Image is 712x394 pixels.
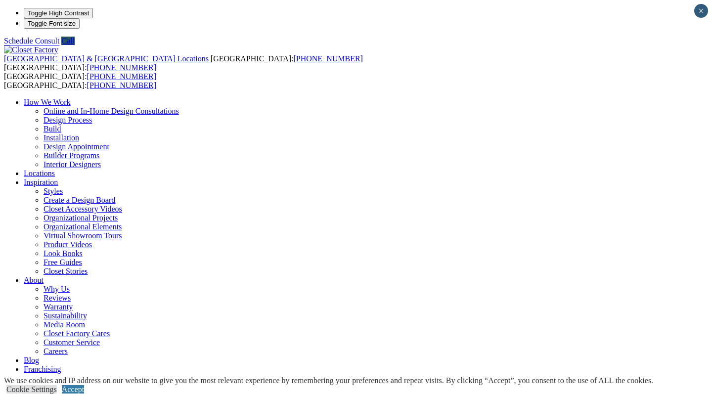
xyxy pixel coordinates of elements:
[293,54,362,63] a: [PHONE_NUMBER]
[44,320,85,329] a: Media Room
[44,329,110,338] a: Closet Factory Cares
[44,303,73,311] a: Warranty
[44,249,83,258] a: Look Books
[694,4,708,18] button: Close
[44,258,82,266] a: Free Guides
[44,347,68,355] a: Careers
[24,169,55,177] a: Locations
[4,54,363,72] span: [GEOGRAPHIC_DATA]: [GEOGRAPHIC_DATA]:
[24,178,58,186] a: Inspiration
[87,81,156,89] a: [PHONE_NUMBER]
[24,8,93,18] button: Toggle High Contrast
[44,285,70,293] a: Why Us
[44,151,99,160] a: Builder Programs
[44,338,100,347] a: Customer Service
[24,276,44,284] a: About
[44,116,92,124] a: Design Process
[44,160,101,169] a: Interior Designers
[44,133,79,142] a: Installation
[62,385,84,394] a: Accept
[44,125,61,133] a: Build
[28,20,76,27] span: Toggle Font size
[4,72,156,89] span: [GEOGRAPHIC_DATA]: [GEOGRAPHIC_DATA]:
[61,37,75,45] a: Call
[24,356,39,364] a: Blog
[44,294,71,302] a: Reviews
[24,18,80,29] button: Toggle Font size
[4,54,211,63] a: [GEOGRAPHIC_DATA] & [GEOGRAPHIC_DATA] Locations
[28,9,89,17] span: Toggle High Contrast
[4,45,58,54] img: Closet Factory
[44,187,63,195] a: Styles
[24,98,71,106] a: How We Work
[87,63,156,72] a: [PHONE_NUMBER]
[44,240,92,249] a: Product Videos
[44,205,122,213] a: Closet Accessory Videos
[44,267,88,275] a: Closet Stories
[44,311,87,320] a: Sustainability
[4,37,59,45] a: Schedule Consult
[24,365,61,373] a: Franchising
[44,214,118,222] a: Organizational Projects
[44,107,179,115] a: Online and In-Home Design Consultations
[6,385,57,394] a: Cookie Settings
[4,376,653,385] div: We use cookies and IP address on our website to give you the most relevant experience by remember...
[44,222,122,231] a: Organizational Elements
[44,142,109,151] a: Design Appointment
[44,231,122,240] a: Virtual Showroom Tours
[44,196,115,204] a: Create a Design Board
[4,54,209,63] span: [GEOGRAPHIC_DATA] & [GEOGRAPHIC_DATA] Locations
[87,72,156,81] a: [PHONE_NUMBER]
